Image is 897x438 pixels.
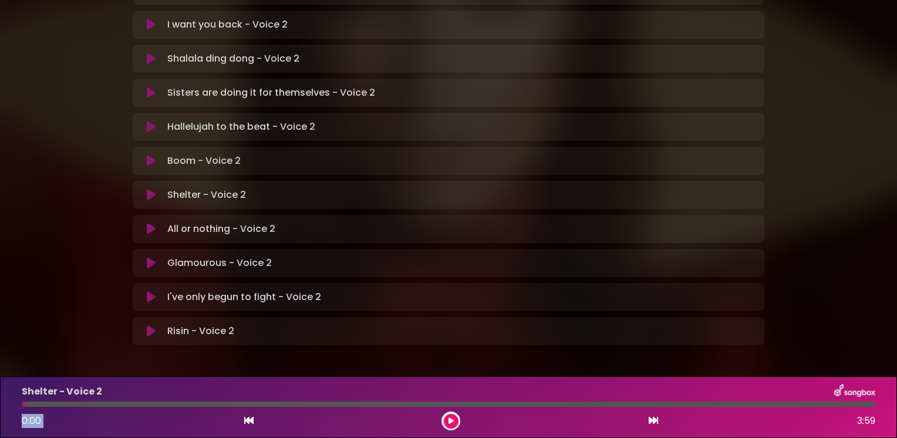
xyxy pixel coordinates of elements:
[167,154,241,168] p: Boom - Voice 2
[834,384,875,399] img: songbox-logo-white.png
[167,222,275,236] p: All or nothing - Voice 2
[22,385,102,399] p: Shelter - Voice 2
[167,188,246,202] p: Shelter - Voice 2
[167,290,321,304] p: I've only begun to fight - Voice 2
[167,120,315,134] p: Hallelujah to the beat - Voice 2
[167,86,375,100] p: Sisters are doing it for themselves - Voice 2
[167,18,288,32] p: I want you back - Voice 2
[167,52,299,66] p: Shalala ding dong - Voice 2
[167,324,234,338] p: Risin - Voice 2
[167,256,272,270] p: Glamourous - Voice 2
